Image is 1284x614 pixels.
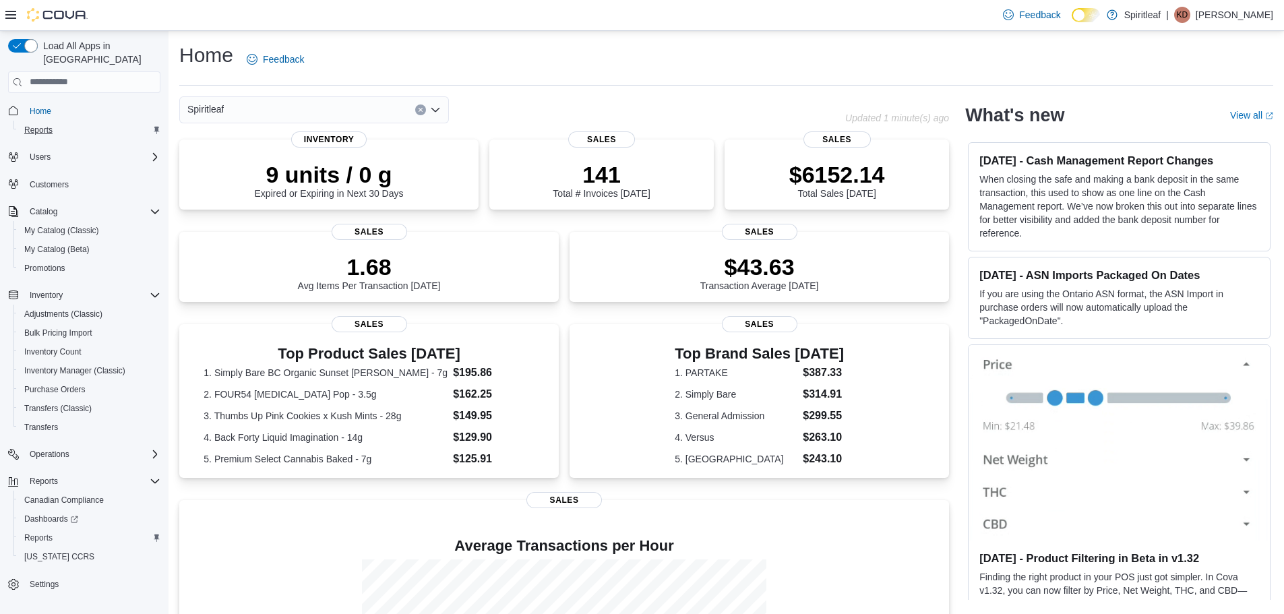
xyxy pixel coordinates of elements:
span: Catalog [24,204,160,220]
p: [PERSON_NAME] [1196,7,1273,23]
button: Inventory [3,286,166,305]
span: Adjustments (Classic) [24,309,102,319]
input: Dark Mode [1072,8,1100,22]
p: 141 [553,161,650,188]
a: Dashboards [19,511,84,527]
h3: [DATE] - ASN Imports Packaged On Dates [979,268,1259,282]
span: Home [24,102,160,119]
dt: 2. Simply Bare [675,388,797,401]
a: Settings [24,576,64,592]
span: Sales [803,131,871,148]
p: | [1166,7,1169,23]
button: Canadian Compliance [13,491,166,510]
a: Home [24,103,57,119]
p: $6152.14 [789,161,885,188]
span: Sales [722,316,797,332]
button: Operations [24,446,75,462]
p: $43.63 [700,253,819,280]
button: Catalog [3,202,166,221]
a: Purchase Orders [19,381,91,398]
button: Purchase Orders [13,380,166,399]
span: My Catalog (Classic) [24,225,99,236]
span: Customers [30,179,69,190]
dd: $149.95 [453,408,534,424]
span: Users [30,152,51,162]
p: 9 units / 0 g [255,161,404,188]
button: Customers [3,175,166,194]
span: Sales [332,316,407,332]
p: Updated 1 minute(s) ago [845,113,949,123]
div: Total Sales [DATE] [789,161,885,199]
dt: 3. Thumbs Up Pink Cookies x Kush Mints - 28g [204,409,448,423]
button: Users [24,149,56,165]
span: Transfers [24,422,58,433]
button: Open list of options [430,104,441,115]
span: Canadian Compliance [19,492,160,508]
span: Settings [30,579,59,590]
button: Reports [13,121,166,140]
span: Inventory Count [24,346,82,357]
a: Canadian Compliance [19,492,109,508]
span: Inventory Count [19,344,160,360]
dt: 2. FOUR54 [MEDICAL_DATA] Pop - 3.5g [204,388,448,401]
a: Adjustments (Classic) [19,306,108,322]
button: Operations [3,445,166,464]
button: My Catalog (Beta) [13,240,166,259]
span: [US_STATE] CCRS [24,551,94,562]
span: Customers [24,176,160,193]
span: Promotions [19,260,160,276]
span: Sales [526,492,602,508]
button: Catalog [24,204,63,220]
h3: [DATE] - Product Filtering in Beta in v1.32 [979,551,1259,565]
span: My Catalog (Beta) [24,244,90,255]
span: Reports [19,530,160,546]
button: Inventory [24,287,68,303]
h4: Average Transactions per Hour [190,538,938,554]
span: Sales [722,224,797,240]
span: Dashboards [19,511,160,527]
span: Transfers (Classic) [19,400,160,417]
span: Reports [30,476,58,487]
span: Purchase Orders [24,384,86,395]
dd: $129.90 [453,429,534,446]
button: My Catalog (Classic) [13,221,166,240]
img: Cova [27,8,88,22]
svg: External link [1265,112,1273,120]
span: Bulk Pricing Import [19,325,160,341]
dd: $195.86 [453,365,534,381]
dd: $299.55 [803,408,844,424]
span: Inventory Manager (Classic) [19,363,160,379]
span: Reports [19,122,160,138]
span: Catalog [30,206,57,217]
dt: 4. Back Forty Liquid Imagination - 14g [204,431,448,444]
span: Promotions [24,263,65,274]
span: Washington CCRS [19,549,160,565]
button: Reports [24,473,63,489]
h3: [DATE] - Cash Management Report Changes [979,154,1259,167]
button: Promotions [13,259,166,278]
a: Feedback [241,46,309,73]
button: Reports [3,472,166,491]
span: Operations [24,446,160,462]
button: Inventory Manager (Classic) [13,361,166,380]
button: Clear input [415,104,426,115]
dd: $387.33 [803,365,844,381]
button: Adjustments (Classic) [13,305,166,324]
dd: $162.25 [453,386,534,402]
a: Reports [19,122,58,138]
button: Reports [13,528,166,547]
a: Customers [24,177,74,193]
span: Inventory [291,131,367,148]
span: Inventory Manager (Classic) [24,365,125,376]
button: Home [3,101,166,121]
dt: 5. [GEOGRAPHIC_DATA] [675,452,797,466]
span: Bulk Pricing Import [24,328,92,338]
h2: What's new [965,104,1064,126]
h3: Top Product Sales [DATE] [204,346,534,362]
h3: Top Brand Sales [DATE] [675,346,844,362]
dt: 1. Simply Bare BC Organic Sunset [PERSON_NAME] - 7g [204,366,448,379]
a: Transfers (Classic) [19,400,97,417]
dt: 4. Versus [675,431,797,444]
span: My Catalog (Classic) [19,222,160,239]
